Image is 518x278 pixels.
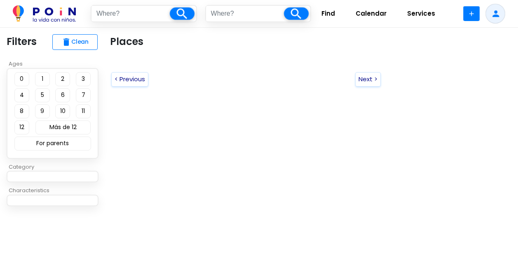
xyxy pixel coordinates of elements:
[13,5,76,22] img: POiN
[76,72,91,86] button: 3
[35,120,91,134] button: Más de 12
[76,88,91,102] button: 7
[311,4,345,24] a: Find
[206,6,284,21] input: Where?
[355,72,381,87] button: Next >
[55,104,70,118] button: 10
[397,4,445,24] a: Services
[35,72,50,86] button: 1
[111,72,148,87] button: < Previous
[7,163,103,171] p: Category
[35,104,50,118] button: 9
[14,104,29,118] button: 8
[55,72,70,86] button: 2
[289,7,304,21] i: search
[61,37,71,47] span: delete
[7,60,103,68] p: Ages
[55,88,70,102] button: 6
[14,88,29,102] button: 4
[345,4,397,24] a: Calendar
[35,88,50,102] button: 5
[7,186,103,195] p: Characteristics
[14,137,91,151] button: For parents
[76,104,91,118] button: 11
[7,34,37,49] p: Filters
[403,7,439,20] span: Services
[14,120,29,134] button: 12
[175,7,189,21] i: search
[52,34,98,50] button: deleteClean
[91,6,170,21] input: Where?
[110,34,143,49] p: Places
[352,7,390,20] span: Calendar
[14,72,29,86] button: 0
[318,7,339,20] span: Find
